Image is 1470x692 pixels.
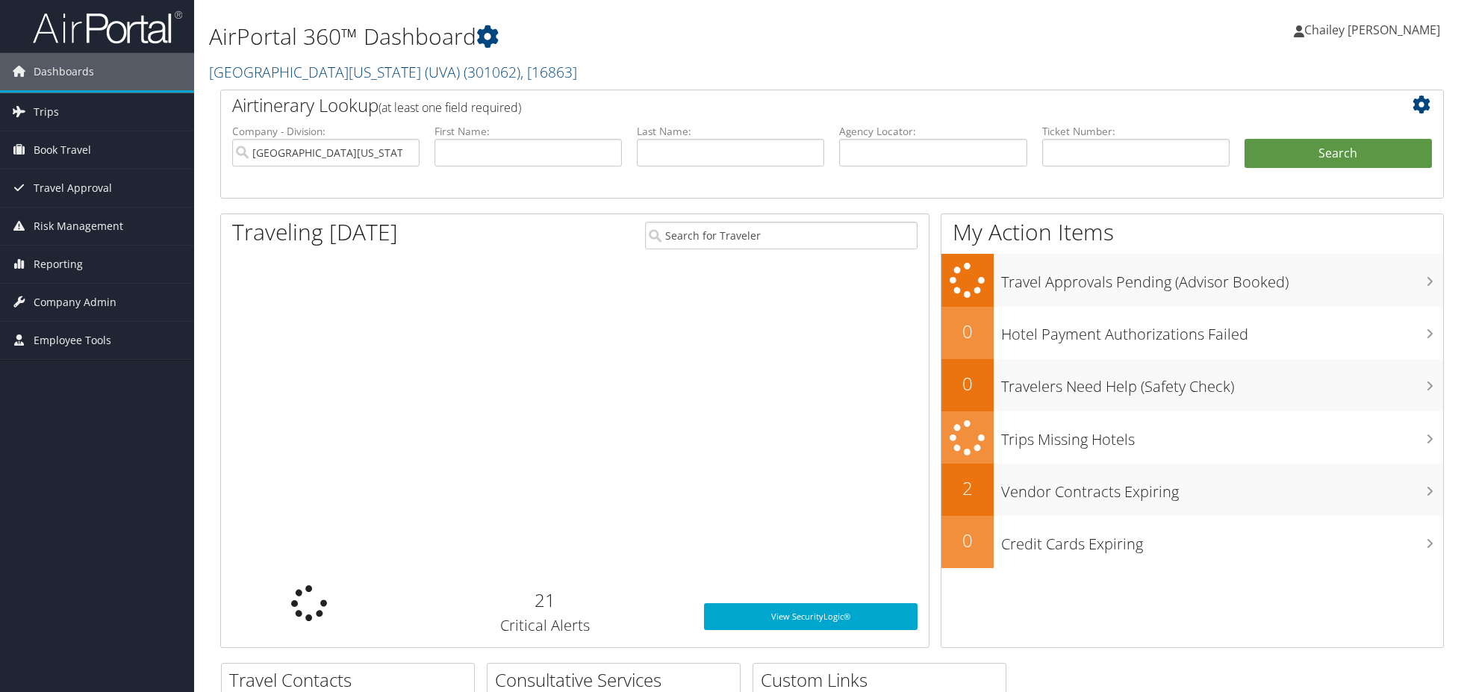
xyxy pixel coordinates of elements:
span: (at least one field required) [379,99,521,116]
a: Trips Missing Hotels [941,411,1443,464]
span: Travel Approval [34,169,112,207]
a: 0Credit Cards Expiring [941,516,1443,568]
h2: 0 [941,528,994,553]
label: Agency Locator: [839,124,1027,139]
a: [GEOGRAPHIC_DATA][US_STATE] (UVA) [209,62,577,82]
span: , [ 16863 ] [520,62,577,82]
span: Risk Management [34,208,123,245]
h2: 21 [409,587,682,613]
h3: Travelers Need Help (Safety Check) [1001,369,1443,397]
h1: AirPortal 360™ Dashboard [209,21,1040,52]
label: First Name: [435,124,622,139]
h2: 0 [941,319,994,344]
h2: Airtinerary Lookup [232,93,1330,118]
h2: 0 [941,371,994,396]
a: Chailey [PERSON_NAME] [1294,7,1455,52]
button: Search [1245,139,1432,169]
h3: Vendor Contracts Expiring [1001,474,1443,502]
a: 2Vendor Contracts Expiring [941,464,1443,516]
span: ( 301062 ) [464,62,520,82]
span: Employee Tools [34,322,111,359]
a: 0Hotel Payment Authorizations Failed [941,307,1443,359]
h3: Travel Approvals Pending (Advisor Booked) [1001,264,1443,293]
h3: Credit Cards Expiring [1001,526,1443,555]
label: Last Name: [637,124,824,139]
label: Company - Division: [232,124,420,139]
span: Dashboards [34,53,94,90]
label: Ticket Number: [1042,124,1230,139]
a: View SecurityLogic® [704,603,918,630]
a: 0Travelers Need Help (Safety Check) [941,359,1443,411]
span: Company Admin [34,284,116,321]
span: Trips [34,93,59,131]
input: Search for Traveler [645,222,918,249]
h3: Critical Alerts [409,615,682,636]
h3: Trips Missing Hotels [1001,422,1443,450]
img: airportal-logo.png [33,10,182,45]
span: Book Travel [34,131,91,169]
h2: 2 [941,476,994,501]
span: Reporting [34,246,83,283]
h1: Traveling [DATE] [232,216,398,248]
h3: Hotel Payment Authorizations Failed [1001,317,1443,345]
h1: My Action Items [941,216,1443,248]
a: Travel Approvals Pending (Advisor Booked) [941,254,1443,307]
span: Chailey [PERSON_NAME] [1304,22,1440,38]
